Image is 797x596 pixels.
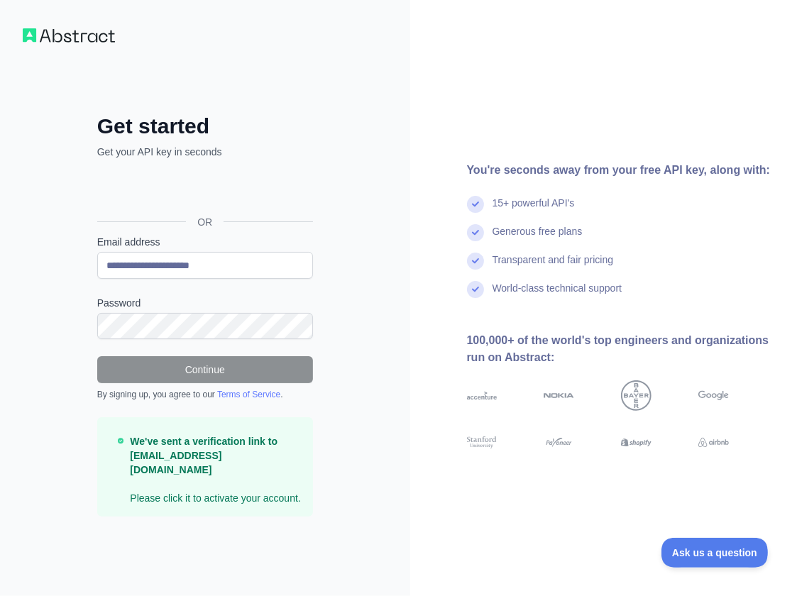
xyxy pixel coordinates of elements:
iframe: Przycisk Zaloguj się przez Google [90,175,317,206]
p: Get your API key in seconds [97,145,313,159]
div: Transparent and fair pricing [493,253,614,281]
div: World-class technical support [493,281,622,309]
strong: We've sent a verification link to [EMAIL_ADDRESS][DOMAIN_NAME] [130,436,277,475]
button: Continue [97,356,313,383]
img: shopify [621,435,652,450]
img: check mark [467,281,484,298]
div: You're seconds away from your free API key, along with: [467,162,775,179]
img: check mark [467,253,484,270]
img: airbnb [698,435,729,450]
img: accenture [467,380,498,411]
img: nokia [544,380,574,411]
label: Email address [97,235,313,249]
label: Password [97,296,313,310]
img: stanford university [467,435,498,450]
img: Workflow [23,28,115,43]
img: bayer [621,380,652,411]
a: Terms of Service [217,390,280,399]
iframe: Toggle Customer Support [661,538,769,568]
span: OR [186,215,224,229]
div: 15+ powerful API's [493,196,575,224]
div: By signing up, you agree to our . [97,389,313,400]
img: check mark [467,224,484,241]
h2: Get started [97,114,313,139]
img: google [698,380,729,411]
div: 100,000+ of the world's top engineers and organizations run on Abstract: [467,332,775,366]
img: check mark [467,196,484,213]
p: Please click it to activate your account. [130,434,301,505]
div: Generous free plans [493,224,583,253]
img: payoneer [544,435,574,450]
